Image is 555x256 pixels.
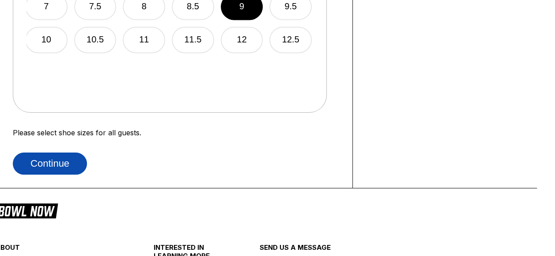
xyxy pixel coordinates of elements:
[123,27,165,53] button: 11
[13,128,339,137] div: Please select shoe sizes for all guests.
[25,27,68,53] button: 10
[74,27,117,53] button: 10.5
[172,27,214,53] button: 11.5
[269,27,312,53] button: 12.5
[13,153,87,175] button: Continue
[221,27,263,53] button: 12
